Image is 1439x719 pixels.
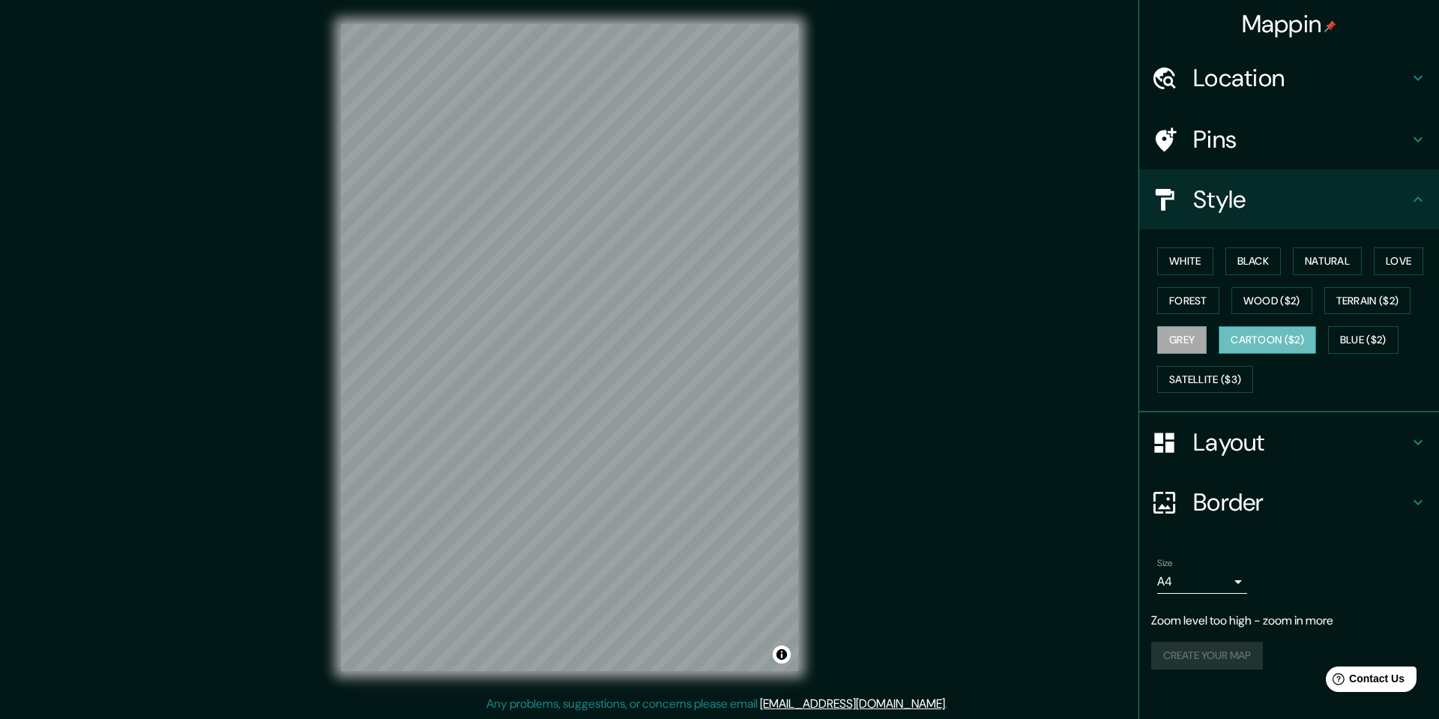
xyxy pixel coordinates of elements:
[1193,427,1409,457] h4: Layout
[947,695,950,713] div: .
[1157,557,1173,570] label: Size
[1139,412,1439,472] div: Layout
[760,696,945,712] a: [EMAIL_ADDRESS][DOMAIN_NAME]
[1139,109,1439,169] div: Pins
[1225,247,1282,275] button: Black
[1139,48,1439,108] div: Location
[1157,366,1253,394] button: Satellite ($3)
[1293,247,1362,275] button: Natural
[950,695,953,713] div: .
[1157,326,1207,354] button: Grey
[1139,472,1439,532] div: Border
[1306,661,1423,703] iframe: Help widget launcher
[1139,169,1439,229] div: Style
[1242,9,1337,39] h4: Mappin
[1328,326,1399,354] button: Blue ($2)
[1324,287,1411,315] button: Terrain ($2)
[1157,247,1213,275] button: White
[1157,287,1219,315] button: Forest
[1193,63,1409,93] h4: Location
[486,695,947,713] p: Any problems, suggestions, or concerns please email .
[1193,124,1409,154] h4: Pins
[1193,487,1409,517] h4: Border
[341,24,798,671] canvas: Map
[1324,20,1336,32] img: pin-icon.png
[1219,326,1316,354] button: Cartoon ($2)
[1231,287,1312,315] button: Wood ($2)
[1151,612,1427,630] p: Zoom level too high - zoom in more
[1193,184,1409,214] h4: Style
[773,646,791,664] button: Toggle attribution
[1374,247,1423,275] button: Love
[1157,570,1247,594] div: A4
